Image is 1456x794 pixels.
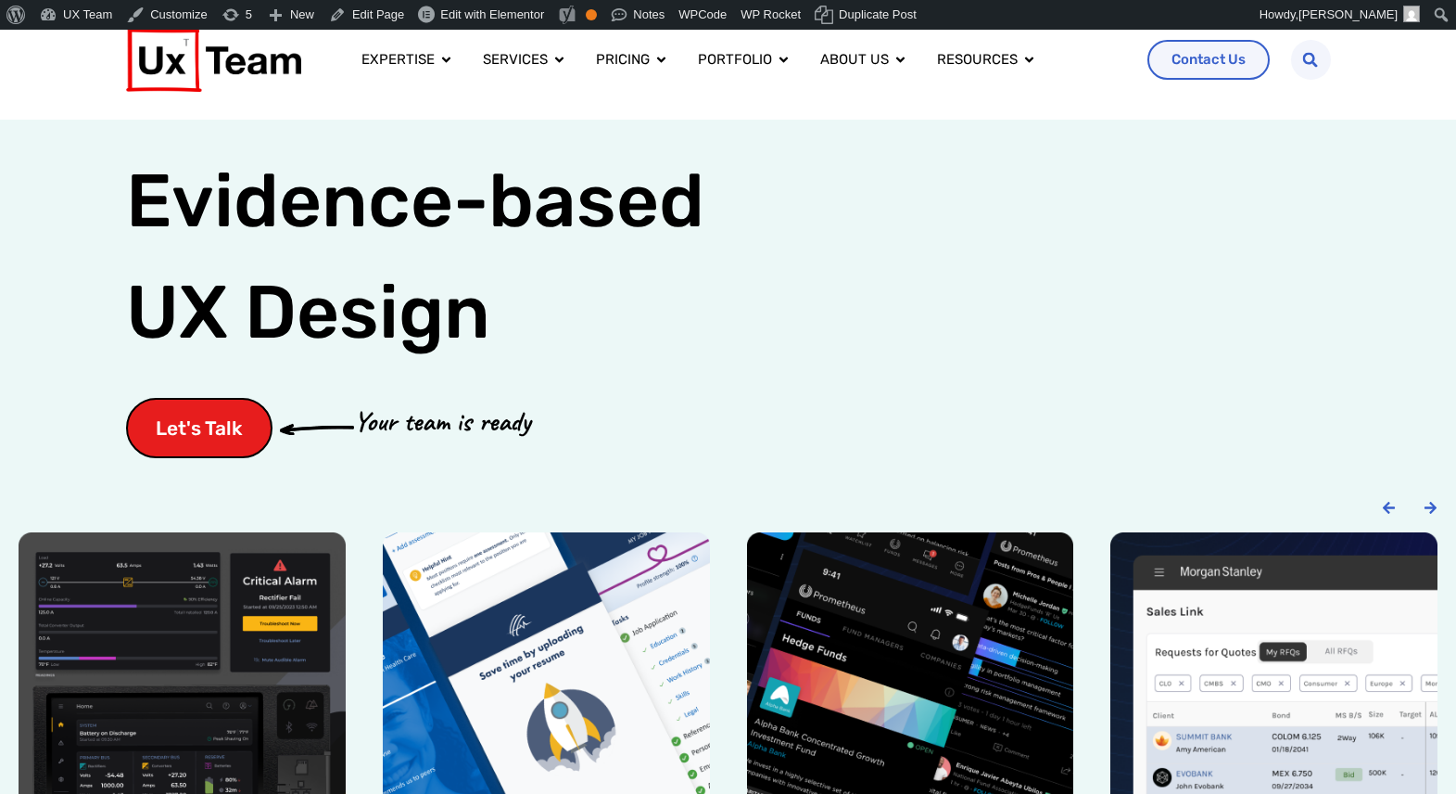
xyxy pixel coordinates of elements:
img: UX Team Logo [126,28,301,92]
p: Your team is ready [354,401,530,442]
a: Services [483,49,548,70]
span: Let's Talk [156,418,243,438]
div: Search [1291,40,1331,80]
a: Portfolio [698,49,772,70]
span: Contact Us [1171,53,1246,67]
span: Edit with Elementor [440,7,544,21]
div: Menu Toggle [347,42,1133,78]
h1: Evidence-based [126,146,704,368]
div: Previous slide [1382,501,1396,515]
span: UX Design [126,266,490,359]
a: Resources [937,49,1018,70]
span: [PERSON_NAME] [1298,7,1398,21]
img: arrow-cta [280,423,354,434]
a: Expertise [361,49,435,70]
a: About us [820,49,889,70]
div: Next slide [1424,501,1437,515]
a: Contact Us [1147,40,1270,80]
div: OK [586,9,597,20]
nav: Menu [347,42,1133,78]
a: Pricing [596,49,650,70]
a: Let's Talk [126,398,272,458]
